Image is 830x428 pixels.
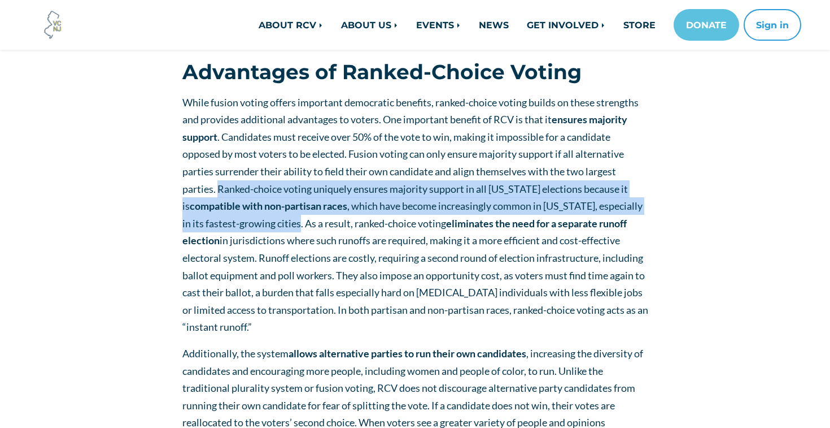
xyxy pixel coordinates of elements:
a: ABOUT US [332,14,407,36]
a: NEWS [470,14,518,36]
span: While fusion voting offers important democratic benefits, ranked-choice voting builds on these st... [182,96,648,334]
a: EVENTS [407,14,470,36]
strong: ensures majority support [182,113,627,143]
a: STORE [614,14,665,36]
a: DONATE [674,9,739,41]
strong: eliminates the need for a separate runoff election [182,217,627,247]
strong: allows alternative parties to run their own candidates [289,347,526,360]
a: ABOUT RCV [250,14,332,36]
strong: Advantages of Ranked-Choice Voting [182,59,582,84]
button: Sign in or sign up [744,9,801,41]
nav: Main navigation [173,9,801,41]
img: Voter Choice NJ [38,10,68,40]
strong: compatible with non-partisan races [190,200,347,212]
a: GET INVOLVED [518,14,614,36]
